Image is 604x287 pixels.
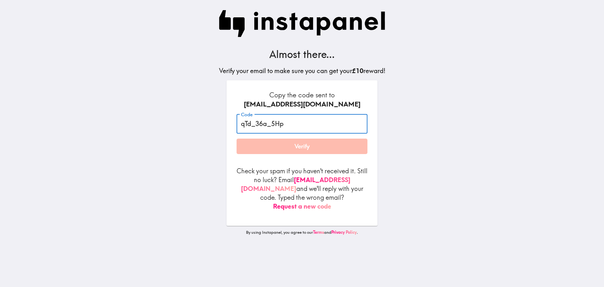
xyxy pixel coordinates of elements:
button: Request a new code [273,202,331,211]
a: [EMAIL_ADDRESS][DOMAIN_NAME] [241,176,350,192]
h6: Copy the code sent to [237,90,367,109]
img: Instapanel [219,10,385,37]
a: Terms [313,230,324,235]
div: [EMAIL_ADDRESS][DOMAIN_NAME] [237,100,367,109]
h5: Verify your email to make sure you can get your reward! [219,66,385,75]
label: Code [241,111,253,118]
p: Check your spam if you haven't received it. Still no luck? Email and we'll reply with your code. ... [237,167,367,211]
b: £10 [352,67,363,75]
p: By using Instapanel, you agree to our and . [226,230,377,235]
button: Verify [237,139,367,154]
input: xxx_xxx_xxx [237,114,367,134]
a: Privacy Policy [331,230,357,235]
h3: Almost there... [219,47,385,61]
